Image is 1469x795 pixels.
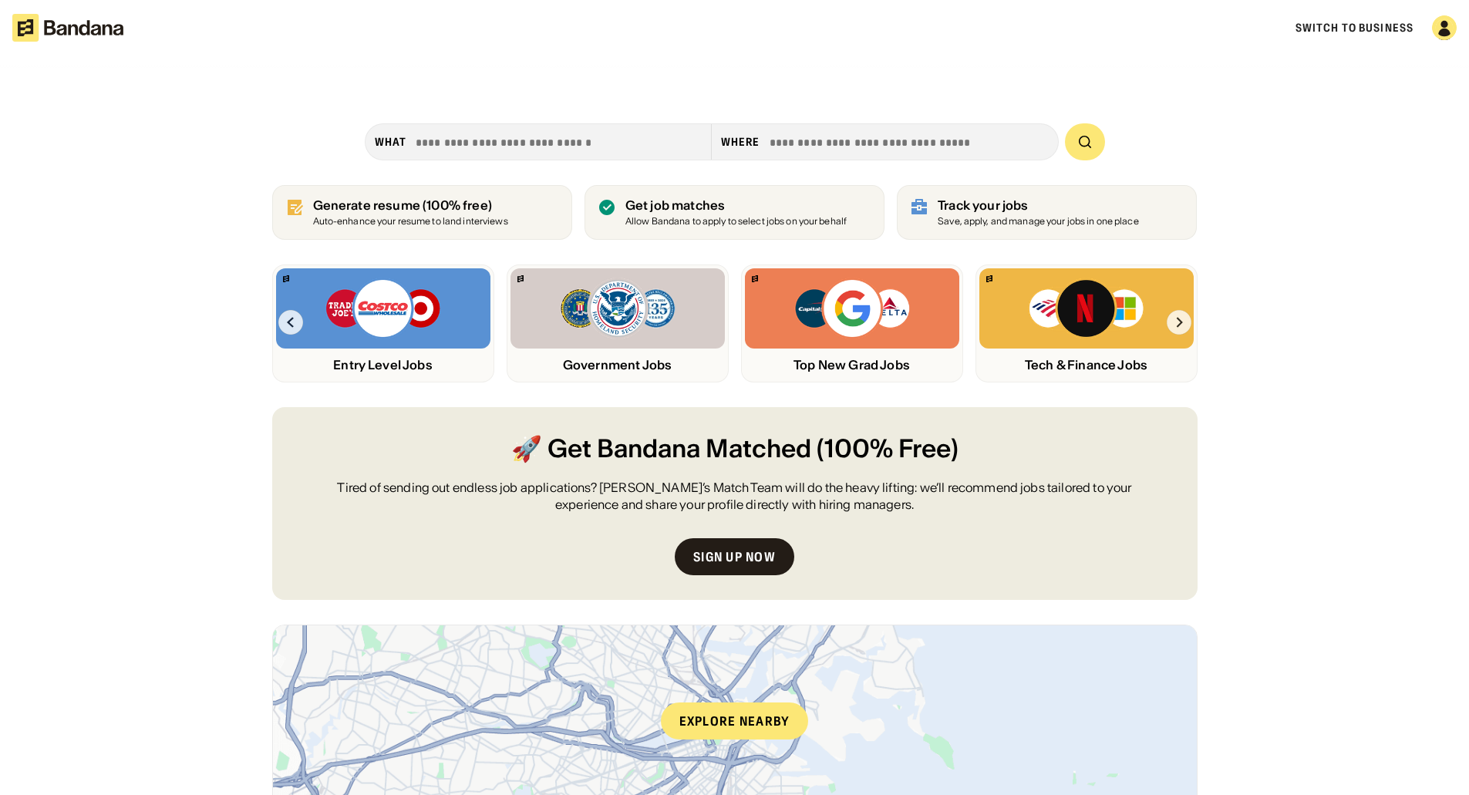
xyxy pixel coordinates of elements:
a: Sign up now [675,538,794,575]
div: Sign up now [693,551,776,563]
span: 🚀 Get Bandana Matched [511,432,811,467]
a: Bandana logoBank of America, Netflix, Microsoft logosTech & Finance Jobs [975,264,1198,382]
div: Government Jobs [510,358,725,372]
div: Track your jobs [938,198,1139,213]
img: Bandana logo [517,275,524,282]
a: Track your jobs Save, apply, and manage your jobs in one place [897,185,1197,240]
div: Save, apply, and manage your jobs in one place [938,217,1139,227]
div: Allow Bandana to apply to select jobs on your behalf [625,217,847,227]
a: Bandana logoTrader Joe’s, Costco, Target logosEntry Level Jobs [272,264,494,382]
a: Get job matches Allow Bandana to apply to select jobs on your behalf [585,185,884,240]
a: Bandana logoFBI, DHS, MWRD logosGovernment Jobs [507,264,729,382]
div: Tech & Finance Jobs [979,358,1194,372]
img: Left Arrow [278,310,303,335]
img: Bandana logo [986,275,992,282]
div: Explore nearby [661,702,809,739]
img: Bank of America, Netflix, Microsoft logos [1028,278,1144,339]
img: Bandana logo [752,275,758,282]
a: Switch to Business [1295,21,1413,35]
img: Trader Joe’s, Costco, Target logos [325,278,442,339]
span: (100% Free) [817,432,959,467]
span: (100% free) [423,197,492,213]
div: Where [721,135,760,149]
img: Bandana logotype [12,14,123,42]
img: Capital One, Google, Delta logos [793,278,911,339]
a: Generate resume (100% free)Auto-enhance your resume to land interviews [272,185,572,240]
img: FBI, DHS, MWRD logos [559,278,676,339]
div: Auto-enhance your resume to land interviews [313,217,508,227]
div: Generate resume [313,198,508,213]
img: Right Arrow [1167,310,1191,335]
div: Entry Level Jobs [276,358,490,372]
div: what [375,135,406,149]
img: Bandana logo [283,275,289,282]
div: Get job matches [625,198,847,213]
div: Top New Grad Jobs [745,358,959,372]
div: Tired of sending out endless job applications? [PERSON_NAME]’s Match Team will do the heavy lifti... [309,479,1161,514]
a: Bandana logoCapital One, Google, Delta logosTop New Grad Jobs [741,264,963,382]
